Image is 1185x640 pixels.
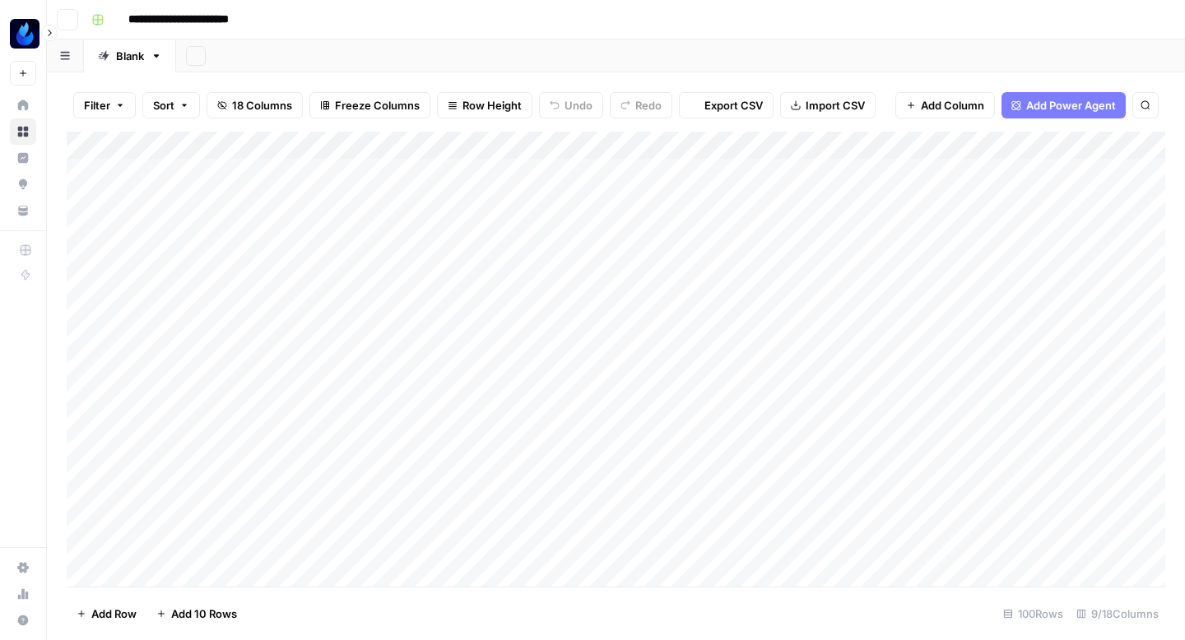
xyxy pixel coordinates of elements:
[153,97,174,114] span: Sort
[997,601,1070,627] div: 100 Rows
[10,581,36,607] a: Usage
[704,97,763,114] span: Export CSV
[780,92,876,118] button: Import CSV
[207,92,303,118] button: 18 Columns
[67,601,146,627] button: Add Row
[146,601,247,627] button: Add 10 Rows
[679,92,774,118] button: Export CSV
[895,92,995,118] button: Add Column
[10,554,36,581] a: Settings
[142,92,200,118] button: Sort
[635,97,662,114] span: Redo
[84,97,110,114] span: Filter
[10,171,36,197] a: Opportunities
[309,92,430,118] button: Freeze Columns
[116,48,144,64] div: Blank
[10,118,36,145] a: Browse
[10,607,36,633] button: Help + Support
[921,97,984,114] span: Add Column
[91,605,137,622] span: Add Row
[1070,601,1165,627] div: 9/18 Columns
[437,92,532,118] button: Row Height
[10,197,36,224] a: Your Data
[539,92,603,118] button: Undo
[73,92,136,118] button: Filter
[10,145,36,171] a: Insights
[1026,97,1116,114] span: Add Power Agent
[1001,92,1126,118] button: Add Power Agent
[565,97,592,114] span: Undo
[806,97,865,114] span: Import CSV
[84,39,176,72] a: Blank
[171,605,237,622] span: Add 10 Rows
[462,97,522,114] span: Row Height
[10,92,36,118] a: Home
[610,92,672,118] button: Redo
[335,97,420,114] span: Freeze Columns
[10,13,36,54] button: Workspace: AgentFire Content
[10,19,39,49] img: AgentFire Content Logo
[232,97,292,114] span: 18 Columns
